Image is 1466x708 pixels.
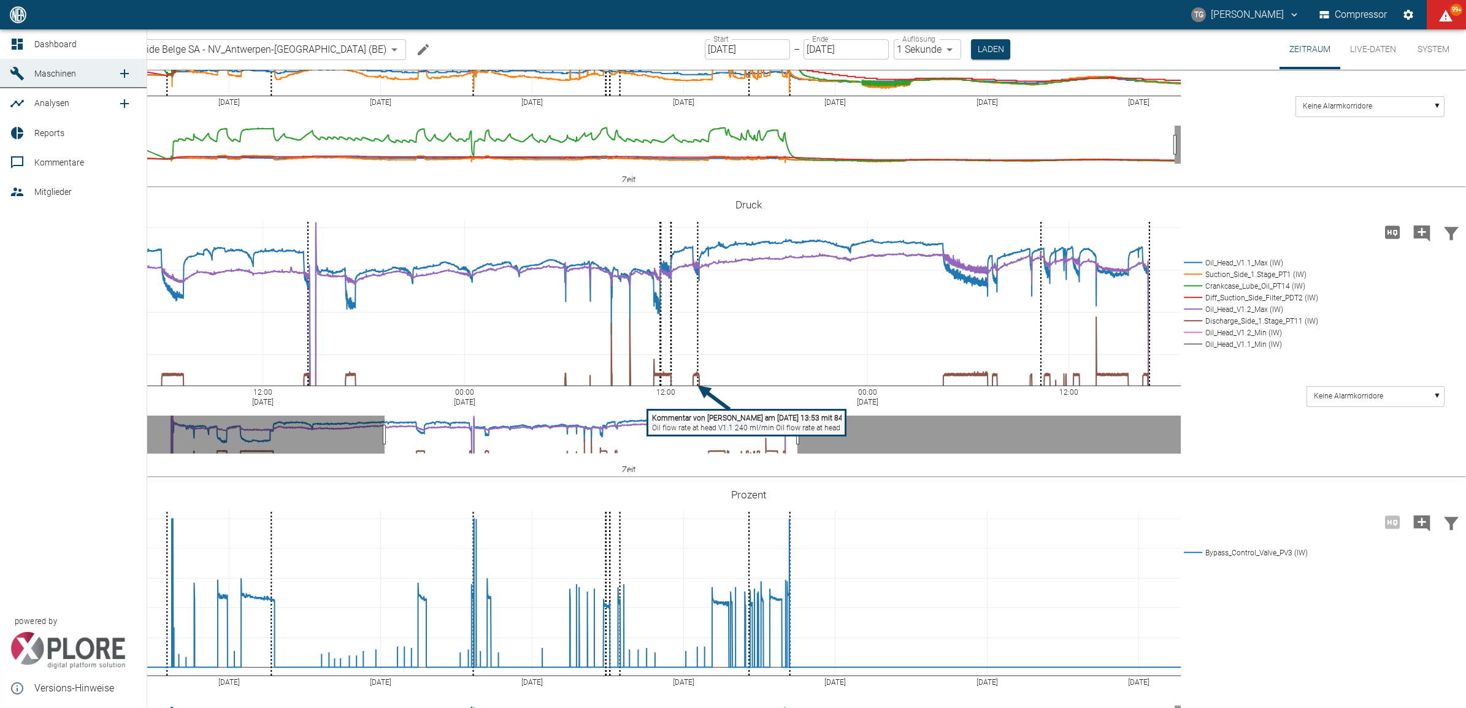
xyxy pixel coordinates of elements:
button: Machine bearbeiten [411,37,436,62]
a: new /analyses/list/0 [112,91,137,116]
label: Auflösung [902,34,935,44]
span: Dashboard [34,39,77,49]
tspan: Oil flow rate at head V1.1 240 ml/min Oil flow rate at head V1.2 220 ml/min [652,424,898,432]
span: Hohe Auflösung nur für Zeiträume von <3 Tagen verfügbar [1378,516,1407,527]
span: Kommentare [34,158,84,167]
label: Ende [812,34,828,44]
span: Analysen [34,98,69,108]
button: Daten filtern [1437,216,1466,248]
span: Reports [34,128,64,138]
span: Versions-Hinweise [34,681,137,696]
div: 1 Sekunde [894,39,961,59]
button: thomas.gregoir@neuman-esser.com [1189,4,1302,26]
span: Mitglieder [34,187,72,197]
button: Einstellungen [1397,4,1419,26]
a: new /machines [112,61,137,86]
button: Laden [971,39,1010,59]
input: DD.MM.YYYY [804,39,889,59]
span: 99+ [1450,4,1462,16]
tspan: Kommentar von [PERSON_NAME] am [DATE] 13:53 mit 84.56 [652,414,853,422]
img: Xplore Logo [10,632,126,669]
button: System [1406,29,1461,69]
text: Keine Alarmkorridore [1303,102,1372,110]
button: Zeitraum [1280,29,1340,69]
text: Keine Alarmkorridore [1314,392,1383,400]
p: – [794,42,800,56]
span: Hohe Auflösung [1378,226,1407,237]
a: 13.0007/1_Air Liquide Belge SA - NV_Antwerpen-[GEOGRAPHIC_DATA] (BE) [45,42,386,57]
button: Live-Daten [1340,29,1406,69]
button: Compressor [1317,4,1390,26]
input: DD.MM.YYYY [705,39,790,59]
button: Kommentar hinzufügen [1407,216,1437,248]
div: TG [1191,7,1206,22]
span: powered by [15,615,57,627]
span: Maschinen [34,69,76,78]
button: Kommentar hinzufügen [1407,506,1437,538]
img: logo [9,6,28,23]
label: Start [713,34,729,44]
span: 13.0007/1_Air Liquide Belge SA - NV_Antwerpen-[GEOGRAPHIC_DATA] (BE) [65,42,386,56]
button: Daten filtern [1437,506,1466,538]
